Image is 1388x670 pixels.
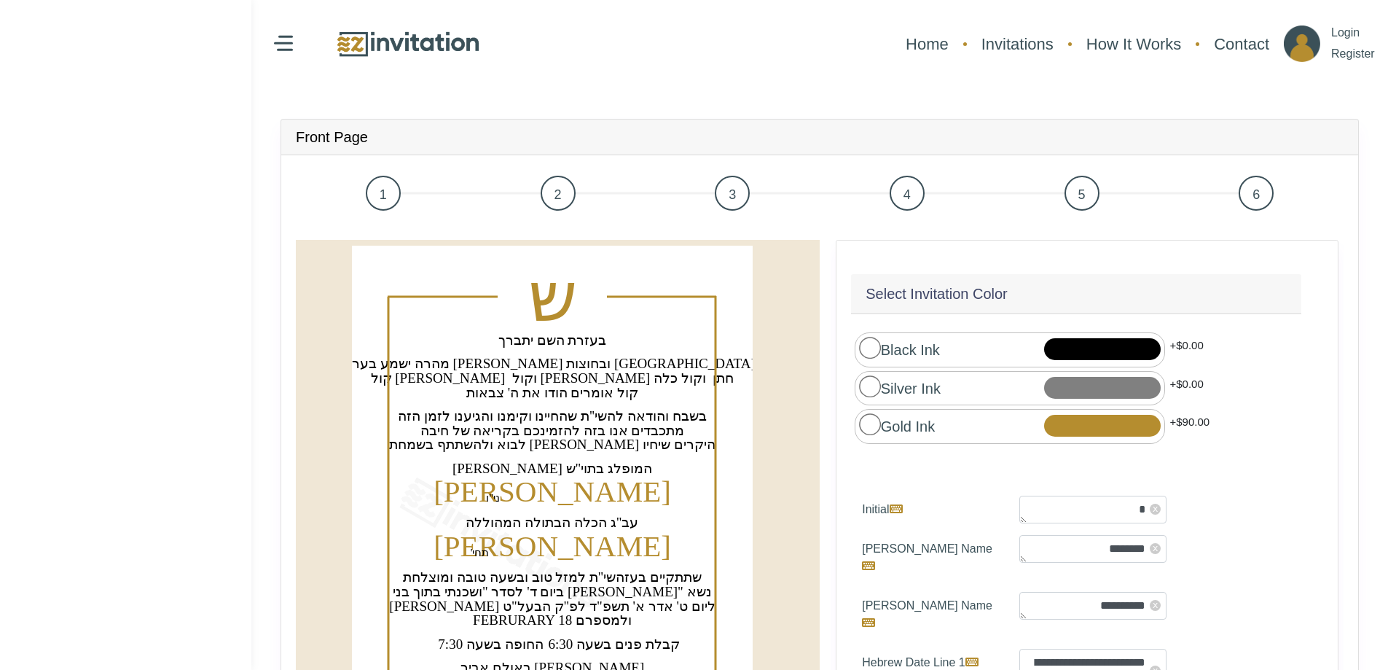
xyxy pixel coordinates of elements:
text: ‏[PERSON_NAME] ליום ט' אדר א' תשפ"ד לפ"ק הבעל"ט‏ [389,599,715,614]
text: 7:30 החופה בשעה [438,636,543,652]
text: ‏בעזרת השם יתברך‏ [498,332,607,348]
a: Invitations [974,25,1061,63]
text: ‏עב"ג הכלה הבתולה המהוללה‏ [466,515,638,530]
span: x [1150,504,1161,515]
span: 5 [1064,176,1099,211]
text: ‏[PERSON_NAME]‏ [434,475,671,508]
text: ‏קול [PERSON_NAME] וקול [PERSON_NAME] חתן וקול כלה‏ [371,370,734,386]
span: x [1150,600,1161,611]
span: 2 [541,176,576,211]
a: 6 [1169,170,1344,217]
a: 4 [820,170,995,217]
div: +$0.00 [1165,371,1209,406]
div: +$0.00 [1165,332,1209,367]
text: ‏[PERSON_NAME] המופלג בתוי"ש‏ [452,461,652,476]
text: ‏מהרה ישמע בערי [PERSON_NAME] ובחוצות [GEOGRAPHIC_DATA]‏ [349,356,755,371]
div: +$90.00 [1165,409,1215,444]
input: Gold Ink [859,413,880,435]
label: Gold Ink [859,413,935,437]
text: ‏[PERSON_NAME]‏ [434,529,671,563]
img: ico_account.png [1284,26,1320,62]
label: [PERSON_NAME] Name [851,535,1008,580]
text: ‏מתכבדים אנו בזה להזמינכם בקריאה של חיבה‏ [420,423,685,438]
span: 1 [366,176,401,211]
text: ‏לבוא ולהשתתף בשמחת [PERSON_NAME] היקרים שיחיו‏ [389,437,715,452]
label: Silver Ink [859,375,941,400]
text: ‏ש‏ [528,259,577,336]
label: [PERSON_NAME] Name [851,592,1008,637]
a: 3 [645,170,820,217]
text: ‏בשבח והודאה להשי''ת שהחיינו וקימנו והגיענו לזמן הזה‏ [398,408,706,424]
a: Home [898,25,956,63]
a: 1 [296,170,471,217]
input: Silver Ink [859,375,880,397]
span: 6 [1239,176,1274,211]
text: ‏שתתקיים בעזהשי''ת למזל טוב ובשעה טובה ומוצלחת‏ [403,569,701,585]
h5: Select Invitation Color [866,283,1008,305]
input: Black Ink [859,337,880,358]
img: logo.png [335,28,481,60]
span: x [1150,543,1161,554]
a: 5 [995,170,1169,217]
a: 2 [471,170,646,217]
text: ‏תחי'‏ [471,547,490,558]
label: Initial [851,496,1008,523]
p: Login Register [1331,23,1375,65]
h4: Front Page [296,128,368,146]
label: Black Ink [859,337,940,361]
text: 6:30 קבלת פנים בשעה [548,636,679,652]
a: Contact [1207,25,1277,63]
a: How It Works [1079,25,1188,63]
span: 4 [890,176,925,211]
span: 3 [715,176,750,211]
text: FEBRURARY 18 ולמספרם [473,612,632,628]
text: ‏ני"ו‏ [486,492,500,504]
text: ‏קול אומרים הודו את ה' צבאות‏ [466,385,638,400]
text: ‏ביום ד' לסדר "ושכנתי בתוך בני [PERSON_NAME]" נשא‏ [393,584,711,599]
